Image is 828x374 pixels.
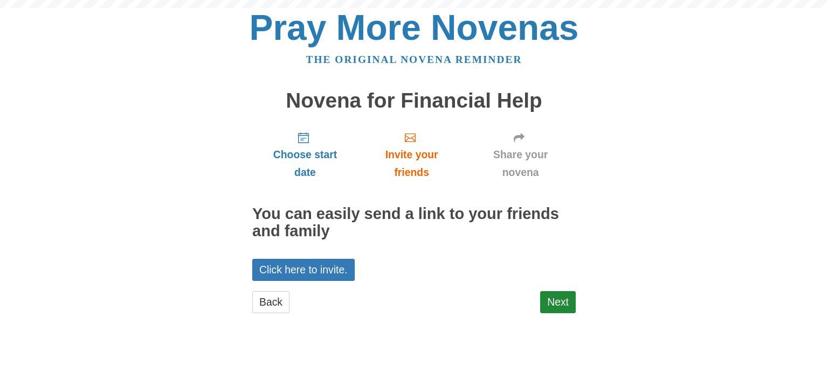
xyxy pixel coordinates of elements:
[263,146,347,181] span: Choose start date
[358,123,465,187] a: Invite your friends
[252,206,576,240] h2: You can easily send a link to your friends and family
[465,123,576,187] a: Share your novena
[252,89,576,112] h1: Novena for Financial Help
[306,54,522,65] a: The original novena reminder
[369,146,454,181] span: Invite your friends
[252,259,355,281] a: Click here to invite.
[476,146,565,181] span: Share your novena
[252,123,358,187] a: Choose start date
[540,291,576,313] a: Next
[250,8,579,47] a: Pray More Novenas
[252,291,289,313] a: Back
